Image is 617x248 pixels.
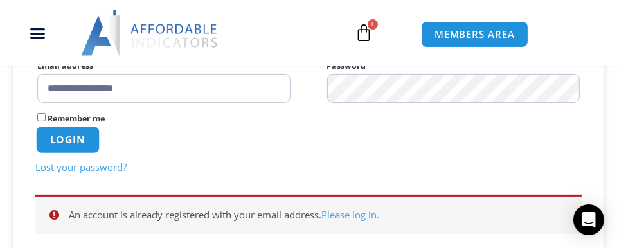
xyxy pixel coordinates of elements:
li: An account is already registered with your email address. [69,206,563,224]
a: Lost your password? [35,161,127,173]
a: MEMBERS AREA [421,21,528,48]
input: Remember me [37,113,46,121]
a: 1 [336,14,393,51]
span: Remember me [48,113,105,124]
label: Password [327,58,580,74]
img: LogoAI | Affordable Indicators – NinjaTrader [81,10,219,56]
button: Login [36,126,100,154]
a: Please log in. [322,208,380,221]
span: 1 [368,19,378,30]
div: Open Intercom Messenger [573,204,604,235]
span: MEMBERS AREA [434,30,515,39]
label: Email address [37,58,291,74]
div: Menu Toggle [7,21,68,45]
